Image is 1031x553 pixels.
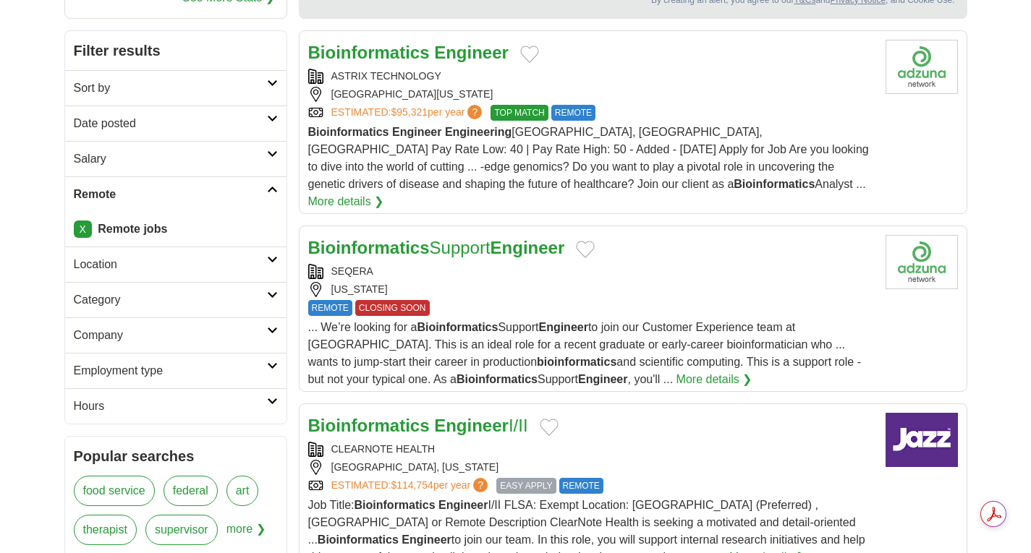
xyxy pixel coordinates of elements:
[473,478,488,492] span: ?
[331,478,491,494] a: ESTIMATED:$114,754per year?
[676,371,752,388] a: More details ❯
[496,478,556,494] span: EASY APPLY
[65,282,287,317] a: Category
[308,43,430,62] strong: Bioinformatics
[576,241,595,258] button: Add to favorite jobs
[402,533,451,546] strong: Engineer
[467,105,482,119] span: ?
[551,105,595,121] span: REMOTE
[438,499,488,511] strong: Engineer
[578,373,627,385] strong: Engineer
[417,321,498,333] strong: Bioinformatics
[391,479,433,491] span: $114,754
[226,476,259,506] a: art
[318,533,399,546] strong: Bioinformatics
[308,43,509,62] a: Bioinformatics Engineer
[308,264,874,279] div: SEQERA
[308,126,869,190] span: [GEOGRAPHIC_DATA], [GEOGRAPHIC_DATA], [GEOGRAPHIC_DATA] Pay Rate Low: 40 | Pay Rate High: 50 - Ad...
[308,238,565,257] a: BioinformaticsSupportEngineer
[164,476,218,506] a: federal
[308,193,384,210] a: More details ❯
[74,186,267,203] h2: Remote
[308,416,528,435] a: Bioinformatics EngineerI/II
[355,499,436,511] strong: Bioinformatics
[65,317,287,353] a: Company
[65,353,287,388] a: Employment type
[74,476,155,506] a: food service
[74,362,267,380] h2: Employment type
[65,176,287,212] a: Remote
[520,46,539,63] button: Add to favorite jobs
[74,150,267,168] h2: Salary
[65,247,287,282] a: Location
[308,300,352,316] span: REMOTE
[308,416,430,435] strong: Bioinformatics
[308,442,874,457] div: CLEARNOTE HEALTH
[74,327,267,344] h2: Company
[491,238,565,257] strong: Engineer
[74,515,137,545] a: therapist
[308,238,430,257] strong: Bioinformatics
[74,291,267,309] h2: Category
[74,115,267,132] h2: Date posted
[491,105,548,121] span: TOP MATCH
[331,105,485,121] a: ESTIMATED:$95,321per year?
[308,460,874,475] div: [GEOGRAPHIC_DATA], [US_STATE]
[434,416,509,435] strong: Engineer
[308,87,874,102] div: [GEOGRAPHIC_DATA][US_STATE]
[392,126,441,138] strong: Engineer
[98,223,167,235] strong: Remote jobs
[74,80,267,97] h2: Sort by
[145,515,218,545] a: supervisor
[65,31,287,70] h2: Filter results
[457,373,538,385] strong: Bioinformatics
[74,445,278,467] h2: Popular searches
[540,419,559,436] button: Add to favorite jobs
[391,106,428,118] span: $95,321
[65,70,287,106] a: Sort by
[886,235,958,289] img: Company logo
[886,413,958,467] img: Company logo
[308,282,874,297] div: [US_STATE]
[74,256,267,273] h2: Location
[65,388,287,424] a: Hours
[65,106,287,141] a: Date posted
[74,220,92,238] a: X
[445,126,512,138] strong: Engineering
[74,398,267,415] h2: Hours
[886,40,958,94] img: Company logo
[308,69,874,84] div: ASTRIX TECHNOLOGY
[308,126,389,138] strong: Bioinformatics
[65,141,287,176] a: Salary
[355,300,430,316] span: CLOSING SOON
[538,321,587,333] strong: Engineer
[537,356,616,368] strong: bioinformatics
[434,43,509,62] strong: Engineer
[308,321,861,385] span: ... We’re looking for a Support to join our Customer Experience team at [GEOGRAPHIC_DATA]. This i...
[734,178,815,190] strong: Bioinformatics
[559,478,603,494] span: REMOTE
